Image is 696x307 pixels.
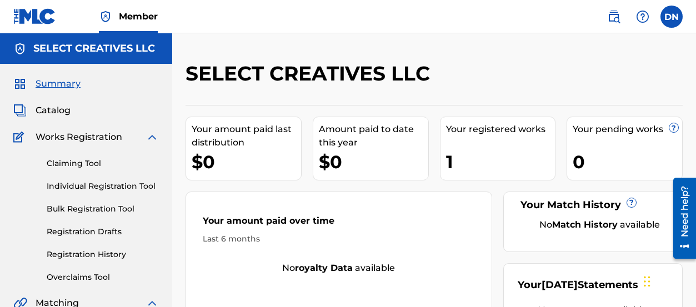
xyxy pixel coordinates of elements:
span: [DATE] [542,279,578,291]
a: Individual Registration Tool [47,180,159,192]
a: Bulk Registration Tool [47,203,159,215]
img: Top Rightsholder [99,10,112,23]
img: search [607,10,620,23]
img: Accounts [13,42,27,56]
img: MLC Logo [13,8,56,24]
div: Your pending works [573,123,682,136]
h5: SELECT CREATIVES LLC [33,42,155,55]
img: help [636,10,649,23]
a: Overclaims Tool [47,271,159,283]
div: Amount paid to date this year [319,123,428,149]
div: User Menu [660,6,683,28]
iframe: Resource Center [665,174,696,263]
div: $0 [319,149,428,174]
span: Summary [36,77,81,90]
span: ? [627,198,636,207]
h2: SELECT CREATIVES LLC [186,61,435,86]
div: 1 [446,149,555,174]
div: Your Match History [518,198,668,213]
div: No available [186,261,492,275]
iframe: Chat Widget [640,254,696,307]
img: Summary [13,77,27,90]
span: ? [669,123,678,132]
img: expand [146,130,159,144]
strong: Match History [552,219,618,230]
div: Drag [644,265,650,298]
a: Public Search [603,6,625,28]
img: Works Registration [13,130,28,144]
div: Your amount paid over time [203,214,475,233]
div: Help [632,6,654,28]
span: Works Registration [36,130,122,144]
a: Registration History [47,249,159,260]
img: Catalog [13,104,27,117]
a: CatalogCatalog [13,104,71,117]
a: SummarySummary [13,77,81,90]
strong: royalty data [295,263,353,273]
div: Last 6 months [203,233,475,245]
a: Registration Drafts [47,226,159,238]
div: $0 [192,149,301,174]
span: Catalog [36,104,71,117]
a: Claiming Tool [47,158,159,169]
div: Your registered works [446,123,555,136]
div: Your amount paid last distribution [192,123,301,149]
div: 0 [573,149,682,174]
div: No available [532,218,668,231]
div: Your Statements [518,278,638,293]
span: Member [119,10,158,23]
